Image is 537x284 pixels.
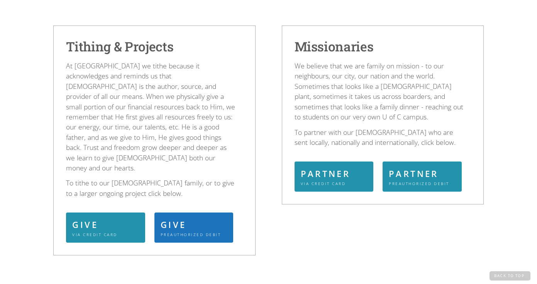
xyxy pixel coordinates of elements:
[66,38,242,54] h2: Tithing & Projects
[389,167,454,180] div: PARTNER
[66,178,236,198] p: To tithe to our [DEMOGRAPHIC_DATA] family, or to give to a larger ongoing project click below.
[295,61,465,122] p: We believe that we are family on mission - to our neighbours, our city, our nation and the world....
[161,232,225,237] div: Preauthorized Debit
[295,127,465,148] p: To partner with our [DEMOGRAPHIC_DATA] who are sent locally, nationally and internationally, clic...
[301,181,366,186] div: Via Credit Card
[72,232,137,237] div: Via Credit Card
[295,162,374,192] a: PARTNERVia Credit Card
[389,181,454,186] div: Preauthorized Debit
[301,167,366,180] div: PARTNER
[72,218,137,231] div: GIVE
[161,218,225,231] div: GIVE
[295,38,374,55] span: Missionaries
[383,162,462,192] a: PARTNERPreauthorized Debit
[490,271,530,281] a: Back to Top
[154,213,234,243] a: GIVEPreauthorized Debit
[66,61,236,173] p: At [GEOGRAPHIC_DATA] we tithe because it acknowledges and reminds us that [DEMOGRAPHIC_DATA] is t...
[66,213,145,243] a: GIVEVia Credit Card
